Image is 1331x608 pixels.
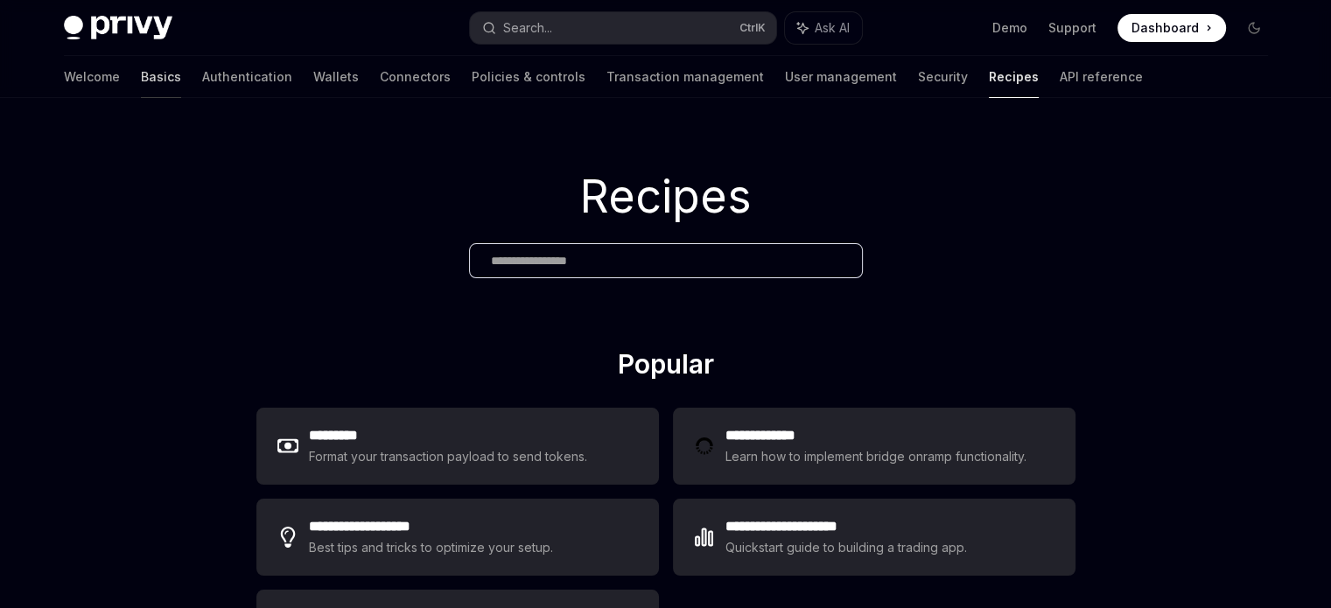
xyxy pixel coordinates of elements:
a: Basics [141,56,181,98]
a: Wallets [313,56,359,98]
img: dark logo [64,16,172,40]
a: Demo [992,19,1027,37]
a: API reference [1060,56,1143,98]
span: Ask AI [815,19,850,37]
a: Support [1048,19,1096,37]
span: Dashboard [1131,19,1199,37]
a: Welcome [64,56,120,98]
div: Best tips and tricks to optimize your setup. [309,537,556,558]
div: Quickstart guide to building a trading app. [725,537,968,558]
button: Ask AI [785,12,862,44]
a: Policies & controls [472,56,585,98]
div: Format your transaction payload to send tokens. [309,446,588,467]
a: Dashboard [1117,14,1226,42]
button: Toggle dark mode [1240,14,1268,42]
div: Search... [503,17,552,38]
a: **** **** ***Learn how to implement bridge onramp functionality. [673,408,1075,485]
a: Connectors [380,56,451,98]
a: User management [785,56,897,98]
a: Transaction management [606,56,764,98]
span: Ctrl K [739,21,766,35]
button: Search...CtrlK [470,12,776,44]
a: **** ****Format your transaction payload to send tokens. [256,408,659,485]
a: Recipes [989,56,1039,98]
a: Security [918,56,968,98]
a: Authentication [202,56,292,98]
h2: Popular [256,348,1075,387]
div: Learn how to implement bridge onramp functionality. [725,446,1032,467]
